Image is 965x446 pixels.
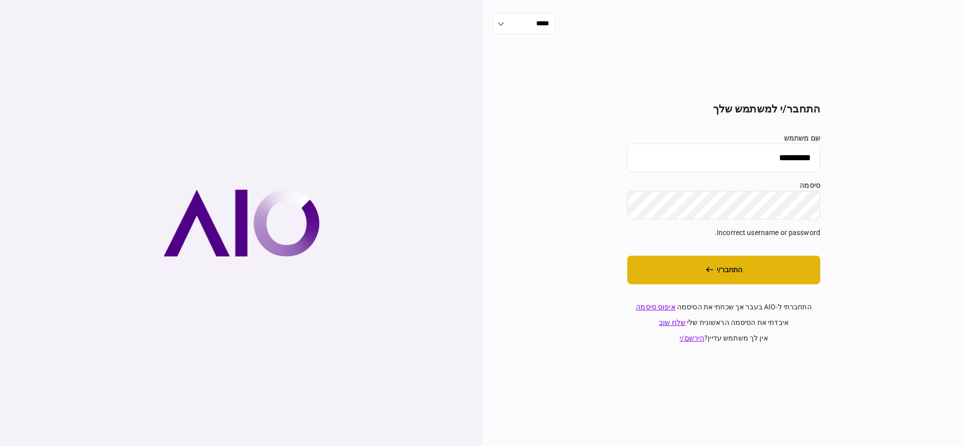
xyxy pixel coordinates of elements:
[636,303,675,311] a: איפוס סיסמה
[627,144,820,172] input: שם משתמש
[627,256,820,284] button: התחבר/י
[627,133,820,144] label: שם משתמש
[659,318,686,326] a: שלח שוב
[493,13,555,34] input: הראה אפשרויות בחירת שפה
[627,333,820,344] div: אין לך משתמש עדיין ?
[627,228,820,238] div: Incorrect username or password.
[680,334,704,342] a: הירשם/י
[627,191,820,219] input: סיסמה
[627,180,820,191] label: סיסמה
[627,317,820,328] div: איבדתי את הסיסמה הראשונית שלי
[627,302,820,312] div: התחברתי ל-AIO בעבר אך שכחתי את הסיסמה
[627,103,820,116] h2: התחבר/י למשתמש שלך
[163,189,320,257] img: AIO company logo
